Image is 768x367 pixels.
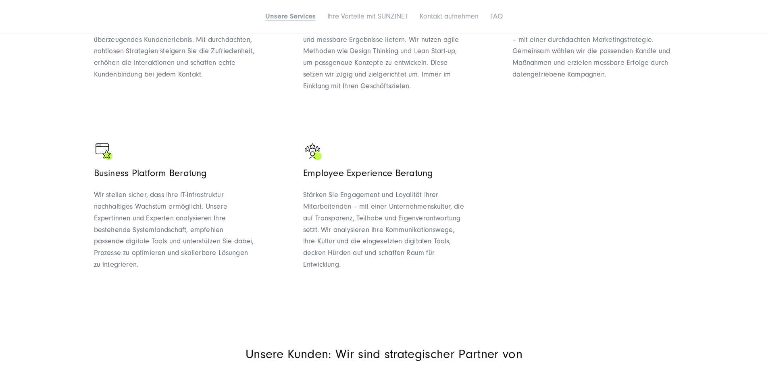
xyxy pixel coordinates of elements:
[303,189,465,271] p: Stärken Sie Engagement und Loyalität Ihrer Mitarbeitenden – mit einer Unternehmenskultur, die auf...
[327,12,408,21] a: Ihre Vorteile mit SUNZINET
[94,168,256,179] h3: Business Platform Beratung
[303,168,465,179] h3: Employee Experience Beratung
[94,189,256,271] p: Wir stellen sicher, dass Ihre IT-Infrastruktur nachhaltiges Wachstum ermöglicht. Unsere Expertinn...
[94,346,674,362] p: Unsere Kunden: Wir sind strategischer Partner von
[303,142,323,162] img: Ein Symbol welches eine Person zeigt die drei Sterne über ihrem Kopf hat als Zeichen für Zufriede...
[265,12,316,21] a: Unsere Services
[420,12,479,21] a: Kontakt aufnehmen
[94,11,256,81] p: Betrachten Sie alle Touchpoints konsequent aus Sicht Ihrer Kunden und gestalten Sie ein überzeuge...
[303,11,465,92] p: Bringen Sie Ihr Wachstum voran – mit innovativen digitalen Lösungen, die echten Mehrwert schaffen...
[490,12,503,21] a: FAQ
[94,142,114,162] img: Browser mit einem Stern - Digitalstrategie Beratung von SUNZINET
[512,11,674,81] p: Steigern Sie Ihre Reichweite, gewinnen Sie qualifizierte Leads und kurbeln Sie Ihre Umsätze an – ...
